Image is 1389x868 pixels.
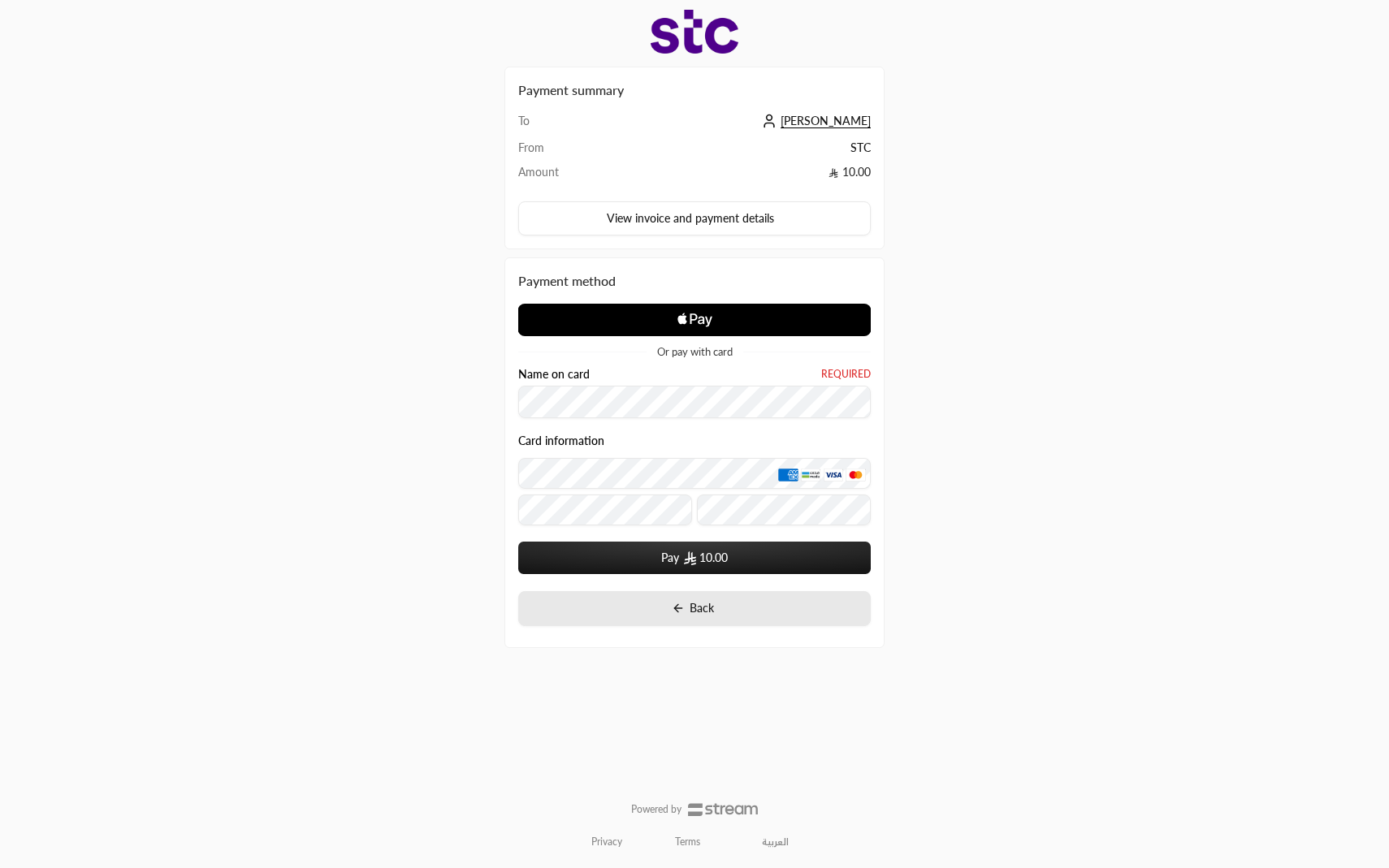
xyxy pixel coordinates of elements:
[518,458,871,489] input: Credit Card
[846,468,865,481] img: MasterCard
[518,80,871,100] h2: Payment summary
[518,434,871,447] legend: Card information
[518,494,692,525] input: Expiry date
[518,113,612,140] td: To
[699,550,728,566] span: 10.00
[657,347,733,357] span: Or pay with card
[518,140,612,164] td: From
[801,468,820,481] img: MADA
[518,591,871,626] button: Back
[675,836,700,849] a: Terms
[758,114,871,127] a: [PERSON_NAME]
[781,114,871,128] span: [PERSON_NAME]
[518,542,871,574] button: Pay SAR10.00
[518,368,871,419] div: Name on card
[518,164,612,188] td: Amount
[824,468,843,481] img: Visa
[612,140,871,164] td: STC
[518,434,871,531] div: Card information
[778,468,798,481] img: AMEX
[591,836,622,849] a: Privacy
[697,494,871,525] input: CVC
[821,368,871,381] span: Required
[518,368,590,381] label: Name on card
[684,551,696,565] img: SAR
[651,10,738,54] img: Company Logo
[690,601,714,615] span: Back
[631,803,682,816] p: Powered by
[518,271,871,291] div: Payment method
[753,829,798,855] a: العربية
[518,201,871,235] button: View invoice and payment details
[612,164,871,188] td: 10.00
